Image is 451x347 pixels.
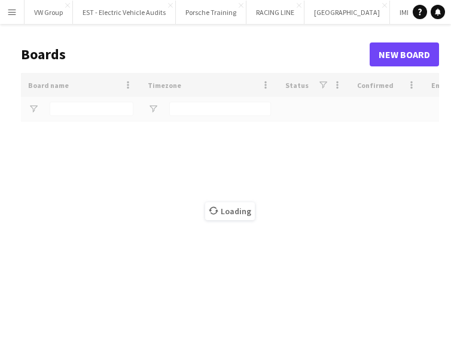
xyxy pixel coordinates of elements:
[176,1,246,24] button: Porsche Training
[246,1,304,24] button: RACING LINE
[21,45,370,63] h1: Boards
[370,42,439,66] a: New Board
[25,1,73,24] button: VW Group
[73,1,176,24] button: EST - Electric Vehicle Audits
[205,202,255,220] span: Loading
[304,1,390,24] button: [GEOGRAPHIC_DATA]
[390,1,431,24] button: IMEDIA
